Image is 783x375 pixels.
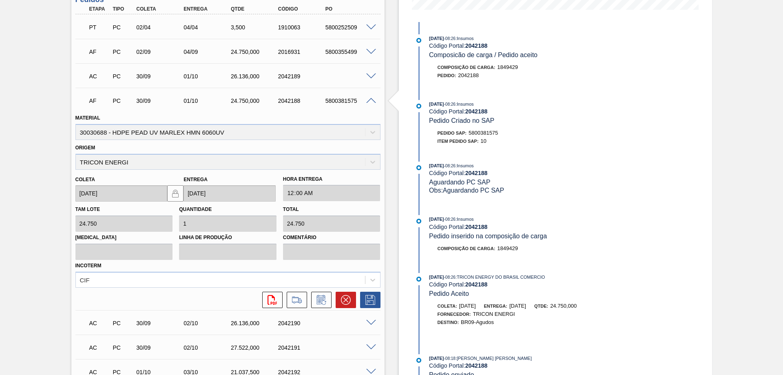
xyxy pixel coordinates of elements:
div: 01/10/2025 [181,98,234,104]
button: locked [167,185,184,202]
p: AF [89,98,110,104]
div: Tipo [111,6,135,12]
div: Etapa [87,6,112,12]
span: [DATE] [429,356,444,361]
div: Aguardando Faturamento [87,92,112,110]
input: dd/mm/yyyy [75,185,168,202]
div: Aguardando Composição de Carga [87,339,112,357]
p: AC [89,73,110,80]
span: Fornecedor: [438,312,471,317]
span: Entrega: [484,304,507,308]
span: BR09-Agudos [461,319,494,325]
strong: 2042188 [465,108,488,115]
label: Quantidade [179,206,212,212]
span: [DATE] [509,303,526,309]
input: dd/mm/yyyy [184,185,276,202]
img: atual [416,165,421,170]
div: 30/09/2025 [134,320,187,326]
div: 5800381575 [323,98,376,104]
span: Pedido : [438,73,456,78]
span: Destino: [438,320,459,325]
label: Hora Entrega [283,173,380,185]
span: Coleta: [438,304,457,308]
div: 30/09/2025 [134,73,187,80]
div: Código Portal: [429,224,623,230]
span: : [PERSON_NAME] [PERSON_NAME] [456,356,532,361]
span: - 08:26 [444,164,456,168]
span: - 08:26 [444,102,456,107]
div: PO [323,6,376,12]
span: [DATE] [429,102,444,107]
div: 04/09/2025 [181,49,234,55]
label: Origem [75,145,95,151]
label: Comentário [283,232,380,244]
div: 26.136,000 [229,320,282,326]
div: Abrir arquivo PDF [258,292,283,308]
div: Pedido de Compra [111,49,135,55]
label: Entrega [184,177,208,182]
p: AF [89,49,110,55]
div: 5800355499 [323,49,376,55]
span: Composicão de carga / Pedido aceito [429,51,537,58]
div: Coleta [134,6,187,12]
div: Código Portal: [429,170,623,176]
div: Aguardando Faturamento [87,43,112,61]
label: Incoterm [75,263,102,268]
img: locked [170,189,180,198]
p: AC [89,344,110,351]
div: 3,500 [229,24,282,31]
div: Aguardando Composição de Carga [87,314,112,332]
div: Código [276,6,329,12]
div: 24.750,000 [229,98,282,104]
span: : Insumos [456,163,474,168]
div: 2042191 [276,344,329,351]
strong: 2042188 [465,42,488,49]
div: Cancelar pedido [332,292,356,308]
img: atual [416,219,421,224]
img: atual [416,358,421,363]
label: Material [75,115,100,121]
div: Pedido de Compra [111,24,135,31]
div: Código Portal: [429,108,623,115]
div: 1910063 [276,24,329,31]
span: 1849429 [497,245,518,251]
div: Pedido de Compra [111,344,135,351]
span: - 08:26 [444,217,456,222]
span: : Insumos [456,102,474,107]
label: Total [283,206,299,212]
span: Composição de Carga : [438,65,495,70]
div: 02/09/2025 [134,49,187,55]
span: 1849429 [497,64,518,70]
span: [DATE] [459,303,476,309]
div: Pedido de Compra [111,98,135,104]
img: atual [416,38,421,43]
div: 27.522,000 [229,344,282,351]
span: [DATE] [429,36,444,41]
div: Código Portal: [429,362,623,369]
span: [DATE] [429,275,444,280]
label: Coleta [75,177,95,182]
span: Qtde: [534,304,548,308]
span: : Insumos [456,36,474,41]
div: Código Portal: [429,281,623,288]
label: Tam lote [75,206,100,212]
div: 24.750,000 [229,49,282,55]
strong: 2042188 [465,170,488,176]
span: - 08:18 [444,356,456,361]
span: Obs: Aguardando PC SAP [429,187,504,194]
span: 24.750,000 [550,303,577,309]
span: Pedido Criado no SAP [429,117,494,124]
strong: 2042188 [465,362,488,369]
span: [DATE] [429,163,444,168]
p: PT [89,24,110,31]
span: Composição de Carga : [438,246,495,251]
div: 2016931 [276,49,329,55]
span: Pedido SAP: [438,131,467,135]
div: 01/10/2025 [181,73,234,80]
div: Informar alteração no pedido [307,292,332,308]
strong: 2042188 [465,281,488,288]
span: 2042188 [458,72,479,78]
div: 26.136,000 [229,73,282,80]
div: Código Portal: [429,42,623,49]
div: 02/04/2025 [134,24,187,31]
